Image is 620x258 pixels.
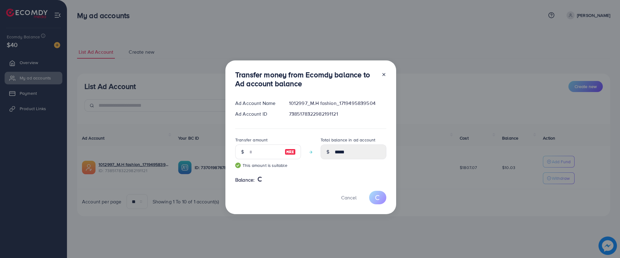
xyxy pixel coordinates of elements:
small: This amount is suitable [235,162,301,168]
img: guide [235,163,241,168]
h3: Transfer money from Ecomdy balance to Ad account balance [235,70,376,88]
button: Cancel [333,191,364,204]
label: Transfer amount [235,137,267,143]
span: Balance: [235,176,255,183]
img: image [285,148,296,156]
span: Cancel [341,194,357,201]
div: Ad Account Name [230,100,284,107]
label: Total balance in ad account [321,137,375,143]
div: 7385178322982191121 [284,110,391,117]
div: Ad Account ID [230,110,284,117]
div: 1012997_M.H fashion_1719495839504 [284,100,391,107]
